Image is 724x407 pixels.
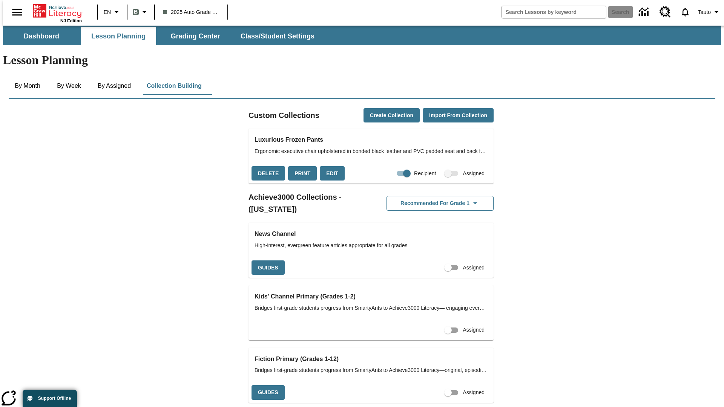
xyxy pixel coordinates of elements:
[248,109,319,121] h2: Custom Collections
[33,3,82,18] a: Home
[255,242,488,249] span: High-interest, evergreen feature articles appropriate for all grades
[255,291,488,302] h3: Kids' Channel Primary (Grades 1-2)
[695,5,724,19] button: Profile/Settings
[23,390,77,407] button: Support Offline
[387,196,494,211] button: Recommended for Grade 1
[255,135,488,145] h3: Luxurious Frozen Pants
[158,27,233,45] button: Grading Center
[255,147,488,155] span: Ergonomic executive chair upholstered in bonded black leather and PVC padded seat and back for al...
[655,2,675,22] a: Resource Center, Will open in new tab
[141,77,208,95] button: Collection Building
[463,170,485,177] span: Assigned
[252,166,285,181] button: Delete
[255,366,488,374] span: Bridges first-grade students progress from SmartyAnts to Achieve3000 Literacy—original, episodic ...
[698,8,711,16] span: Tauto
[104,8,111,16] span: EN
[255,229,488,239] h3: News Channel
[463,389,485,396] span: Assigned
[6,1,28,23] button: Open side menu
[134,7,138,17] span: B
[24,32,59,41] span: Dashboard
[130,5,152,19] button: Boost Class color is gray green. Change class color
[675,2,695,22] a: Notifications
[423,108,494,123] button: Import from Collection
[248,191,371,215] h2: Achieve3000 Collections - ([US_STATE])
[255,354,488,364] h3: Fiction Primary (Grades 1-12)
[463,264,485,272] span: Assigned
[9,77,46,95] button: By Month
[60,18,82,23] span: NJ Edition
[288,166,317,181] button: Print, will open in a new window
[3,53,721,67] h1: Lesson Planning
[91,32,146,41] span: Lesson Planning
[320,166,345,181] button: Edit
[241,32,314,41] span: Class/Student Settings
[414,170,436,177] span: Recipient
[170,32,220,41] span: Grading Center
[463,326,485,334] span: Assigned
[38,396,71,401] span: Support Offline
[364,108,420,123] button: Create Collection
[50,77,88,95] button: By Week
[252,260,285,275] button: Guides
[502,6,606,18] input: search field
[81,27,156,45] button: Lesson Planning
[252,385,285,400] button: Guides
[3,26,721,45] div: SubNavbar
[255,304,488,312] span: Bridges first-grade students progress from SmartyAnts to Achieve3000 Literacy— engaging evergreen...
[4,27,79,45] button: Dashboard
[3,27,321,45] div: SubNavbar
[634,2,655,23] a: Data Center
[163,8,219,16] span: 2025 Auto Grade 1 B
[100,5,124,19] button: Language: EN, Select a language
[33,3,82,23] div: Home
[235,27,321,45] button: Class/Student Settings
[92,77,137,95] button: By Assigned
